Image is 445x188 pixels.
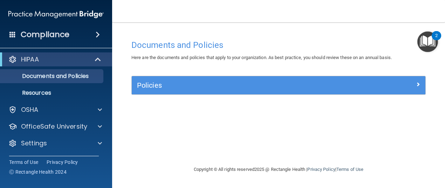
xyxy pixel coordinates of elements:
a: Terms of Use [9,159,38,166]
h5: Policies [137,81,347,89]
a: Settings [8,139,102,147]
p: OSHA [21,106,39,114]
div: 2 [435,36,438,45]
a: HIPAA [8,55,102,64]
p: Documents and Policies [5,73,100,80]
a: Privacy Policy [47,159,78,166]
span: Here are the documents and policies that apply to your organization. As best practice, you should... [131,55,392,60]
h4: Documents and Policies [131,41,426,50]
img: PMB logo [8,7,104,21]
p: HIPAA [21,55,39,64]
h4: Compliance [21,30,69,39]
a: Policies [137,80,420,91]
span: Ⓒ Rectangle Health 2024 [9,168,67,175]
a: OfficeSafe University [8,122,102,131]
a: Terms of Use [336,167,363,172]
button: Open Resource Center, 2 new notifications [417,31,438,52]
p: Resources [5,89,100,96]
a: OSHA [8,106,102,114]
p: Settings [21,139,47,147]
p: OfficeSafe University [21,122,87,131]
div: Copyright © All rights reserved 2025 @ Rectangle Health | | [151,158,406,181]
a: Privacy Policy [307,167,335,172]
